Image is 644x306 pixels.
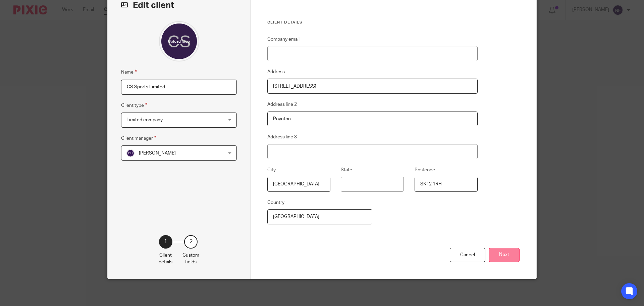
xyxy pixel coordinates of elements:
label: State [341,167,352,173]
label: Company email [267,36,300,43]
p: Client details [159,252,172,266]
label: City [267,167,276,173]
button: Next [489,248,520,262]
label: Client manager [121,134,156,142]
span: Limited company [126,118,163,122]
label: Address line 3 [267,134,297,140]
label: Address [267,69,285,75]
label: Client type [121,101,147,109]
div: Cancel [450,248,485,262]
h3: Client details [267,20,478,25]
div: 2 [184,235,198,249]
label: Name [121,68,137,76]
div: 1 [159,235,172,249]
span: [PERSON_NAME] [139,151,176,156]
label: Address line 2 [267,101,297,108]
label: Country [267,199,284,206]
img: svg%3E [126,149,135,157]
p: Custom fields [182,252,199,266]
label: Postcode [415,167,435,173]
